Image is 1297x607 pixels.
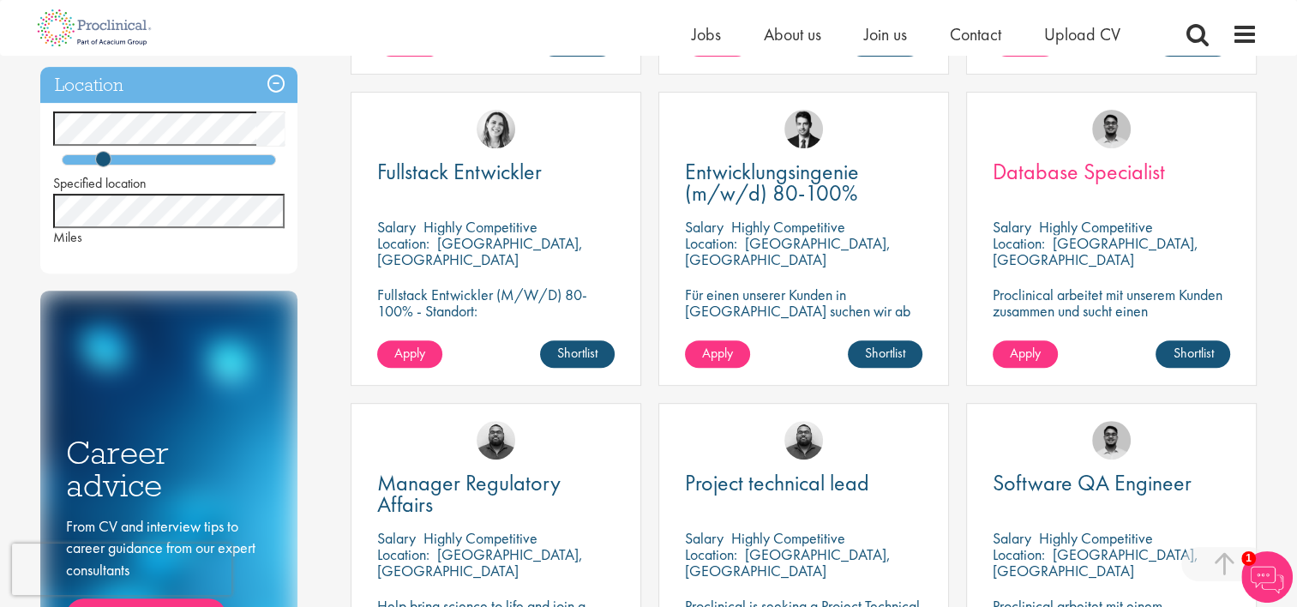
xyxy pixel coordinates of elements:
a: Software QA Engineer [993,472,1230,494]
p: Highly Competitive [1039,528,1153,548]
span: Database Specialist [993,157,1165,186]
h3: Career advice [66,436,272,502]
iframe: reCAPTCHA [12,544,231,595]
span: Apply [702,344,733,362]
a: Project technical lead [685,472,922,494]
p: [GEOGRAPHIC_DATA], [GEOGRAPHIC_DATA] [993,233,1198,269]
img: Ashley Bennett [477,421,515,460]
img: Ashley Bennett [784,421,823,460]
a: Shortlist [1156,340,1230,368]
a: Fullstack Entwickler [377,161,615,183]
span: Location: [993,544,1045,564]
h3: Location [40,67,297,104]
p: Highly Competitive [731,217,845,237]
a: Upload CV [1044,23,1120,45]
span: Salary [377,528,416,548]
span: Apply [394,344,425,362]
img: Thomas Wenig [784,110,823,148]
span: Specified location [53,174,147,192]
a: Apply [685,340,750,368]
a: Apply [993,340,1058,368]
a: Shortlist [540,340,615,368]
span: Salary [993,528,1031,548]
p: Highly Competitive [731,528,845,548]
a: About us [764,23,821,45]
span: Location: [993,233,1045,253]
p: [GEOGRAPHIC_DATA], [GEOGRAPHIC_DATA] [993,544,1198,580]
p: Für einen unserer Kunden in [GEOGRAPHIC_DATA] suchen wir ab sofort einen Entwicklungsingenieur Ku... [685,286,922,368]
p: Fullstack Entwickler (M/W/D) 80-100% - Standort: [GEOGRAPHIC_DATA], [GEOGRAPHIC_DATA] - Arbeitsze... [377,286,615,368]
img: Timothy Deschamps [1092,110,1131,148]
a: Shortlist [848,340,922,368]
span: Salary [685,528,724,548]
p: Highly Competitive [423,217,537,237]
p: [GEOGRAPHIC_DATA], [GEOGRAPHIC_DATA] [685,544,891,580]
p: [GEOGRAPHIC_DATA], [GEOGRAPHIC_DATA] [377,233,583,269]
p: Highly Competitive [1039,217,1153,237]
span: Location: [377,233,429,253]
img: Chatbot [1241,551,1293,603]
span: Manager Regulatory Affairs [377,468,561,519]
span: Apply [1010,344,1041,362]
a: Manager Regulatory Affairs [377,472,615,515]
span: Software QA Engineer [993,468,1192,497]
a: Entwicklungsingenie (m/w/d) 80-100% [685,161,922,204]
p: Highly Competitive [423,528,537,548]
span: Location: [685,233,737,253]
span: Location: [377,544,429,564]
span: Salary [377,217,416,237]
span: Miles [53,228,82,246]
span: Entwicklungsingenie (m/w/d) 80-100% [685,157,859,207]
p: [GEOGRAPHIC_DATA], [GEOGRAPHIC_DATA] [685,233,891,269]
p: [GEOGRAPHIC_DATA], [GEOGRAPHIC_DATA] [377,544,583,580]
span: Fullstack Entwickler [377,157,542,186]
a: Jobs [692,23,721,45]
a: Contact [950,23,1001,45]
span: 1 [1241,551,1256,566]
img: Nur Ergiydiren [477,110,515,148]
img: Timothy Deschamps [1092,421,1131,460]
span: Project technical lead [685,468,869,497]
p: Proclinical arbeitet mit unserem Kunden zusammen und sucht einen Datenbankspezialisten zur Verstä... [993,286,1230,368]
a: Join us [864,23,907,45]
span: Location: [685,544,737,564]
a: Apply [377,340,442,368]
span: Salary [993,217,1031,237]
span: Salary [685,217,724,237]
a: Database Specialist [993,161,1230,183]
